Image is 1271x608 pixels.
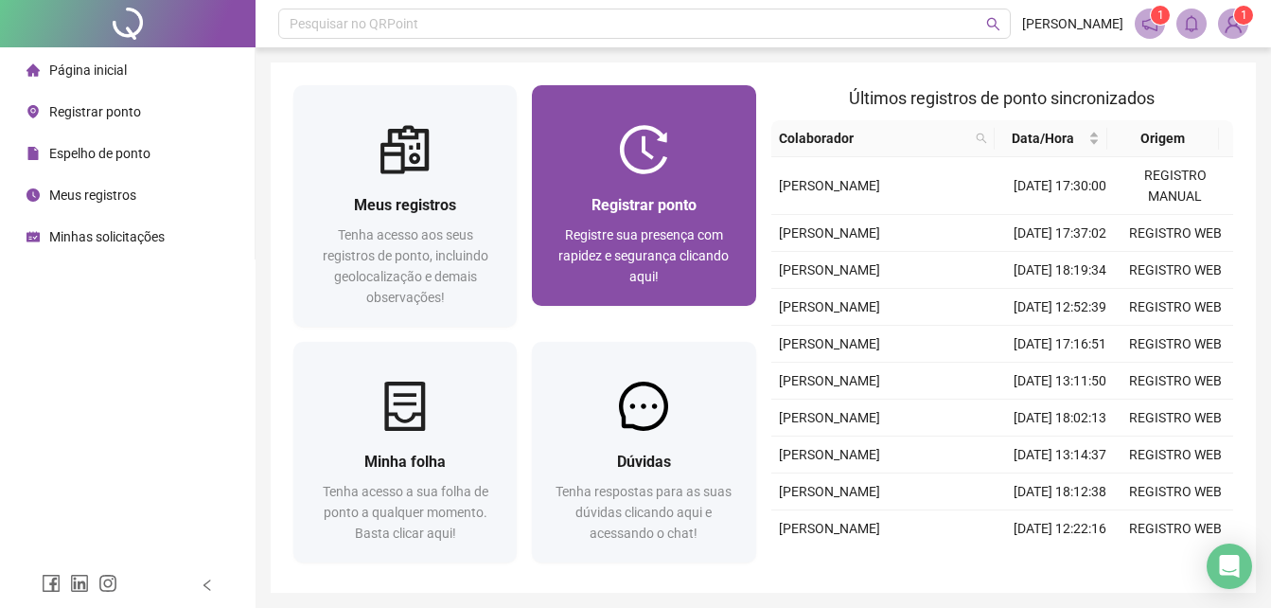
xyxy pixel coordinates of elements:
[42,574,61,593] span: facebook
[1141,15,1158,32] span: notification
[293,85,517,327] a: Meus registrosTenha acesso aos seus registros de ponto, incluindo geolocalização e demais observa...
[26,105,40,118] span: environment
[49,229,165,244] span: Minhas solicitações
[26,188,40,202] span: clock-circle
[779,128,969,149] span: Colaborador
[323,484,488,541] span: Tenha acesso a sua folha de ponto a qualquer momento. Basta clicar aqui!
[849,88,1155,108] span: Últimos registros de ponto sincronizados
[617,453,671,471] span: Dúvidas
[779,447,880,462] span: [PERSON_NAME]
[1118,510,1233,547] td: REGISTRO WEB
[1002,157,1118,215] td: [DATE] 17:30:00
[1002,252,1118,289] td: [DATE] 18:19:34
[1118,215,1233,252] td: REGISTRO WEB
[1022,13,1123,34] span: [PERSON_NAME]
[556,484,732,541] span: Tenha respostas para as suas dúvidas clicando aqui e acessando o chat!
[26,63,40,77] span: home
[972,124,991,152] span: search
[364,453,446,471] span: Minha folha
[779,225,880,241] span: [PERSON_NAME]
[779,373,880,388] span: [PERSON_NAME]
[1219,9,1247,38] img: 87777
[779,521,880,536] span: [PERSON_NAME]
[1002,128,1084,149] span: Data/Hora
[1002,474,1118,510] td: [DATE] 18:12:38
[26,230,40,243] span: schedule
[1234,6,1253,25] sup: Atualize o seu contato no menu Meus Dados
[986,17,1000,31] span: search
[591,196,697,214] span: Registrar ponto
[995,120,1106,157] th: Data/Hora
[1002,363,1118,400] td: [DATE] 13:11:50
[1118,289,1233,326] td: REGISTRO WEB
[1107,120,1219,157] th: Origem
[1002,400,1118,437] td: [DATE] 18:02:13
[532,85,755,306] a: Registrar pontoRegistre sua presença com rapidez e segurança clicando aqui!
[976,133,987,144] span: search
[98,574,117,593] span: instagram
[779,336,880,351] span: [PERSON_NAME]
[1002,510,1118,547] td: [DATE] 12:22:16
[1118,400,1233,437] td: REGISTRO WEB
[1002,437,1118,474] td: [DATE] 13:14:37
[354,196,456,214] span: Meus registros
[779,262,880,277] span: [PERSON_NAME]
[1118,252,1233,289] td: REGISTRO WEB
[323,227,488,305] span: Tenha acesso aos seus registros de ponto, incluindo geolocalização e demais observações!
[779,410,880,425] span: [PERSON_NAME]
[293,342,517,563] a: Minha folhaTenha acesso a sua folha de ponto a qualquer momento. Basta clicar aqui!
[49,188,136,203] span: Meus registros
[779,299,880,314] span: [PERSON_NAME]
[1118,474,1233,510] td: REGISTRO WEB
[49,146,150,161] span: Espelho de ponto
[1118,157,1233,215] td: REGISTRO MANUAL
[1118,437,1233,474] td: REGISTRO WEB
[1151,6,1170,25] sup: 1
[558,227,729,284] span: Registre sua presença com rapidez e segurança clicando aqui!
[49,104,141,119] span: Registrar ponto
[532,342,755,563] a: DúvidasTenha respostas para as suas dúvidas clicando aqui e acessando o chat!
[779,484,880,499] span: [PERSON_NAME]
[1118,363,1233,400] td: REGISTRO WEB
[1002,215,1118,252] td: [DATE] 17:37:02
[1207,544,1252,589] div: Open Intercom Messenger
[49,63,127,78] span: Página inicial
[779,178,880,193] span: [PERSON_NAME]
[1157,9,1164,22] span: 1
[70,574,89,593] span: linkedin
[1241,9,1247,22] span: 1
[1002,289,1118,326] td: [DATE] 12:52:39
[1002,326,1118,363] td: [DATE] 17:16:51
[1183,15,1200,32] span: bell
[26,147,40,160] span: file
[1118,326,1233,363] td: REGISTRO WEB
[201,579,214,592] span: left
